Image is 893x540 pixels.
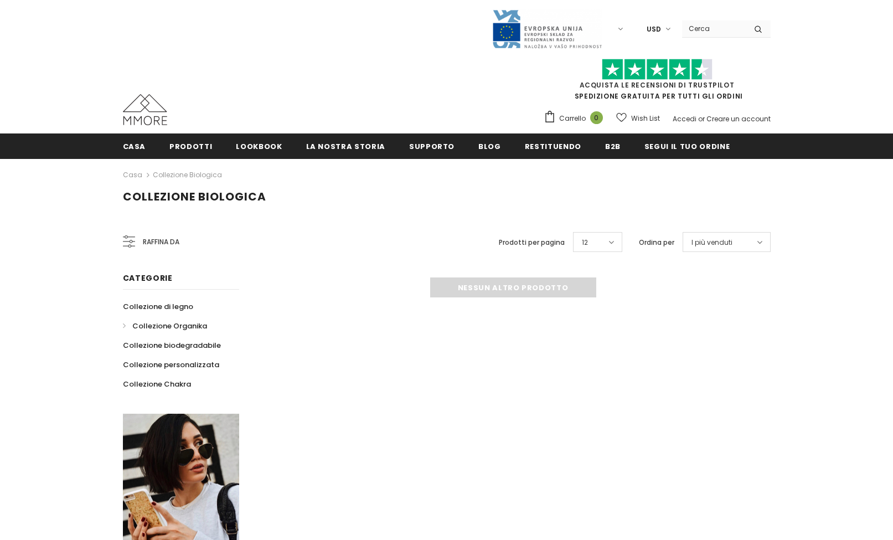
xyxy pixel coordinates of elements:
[123,374,191,394] a: Collezione Chakra
[123,316,207,336] a: Collezione Organika
[123,133,146,158] a: Casa
[123,301,193,312] span: Collezione di legno
[639,237,674,248] label: Ordina per
[616,109,660,128] a: Wish List
[123,168,142,182] a: Casa
[605,141,621,152] span: B2B
[306,141,385,152] span: La nostra storia
[236,141,282,152] span: Lookbook
[559,113,586,124] span: Carrello
[123,379,191,389] span: Collezione Chakra
[499,237,565,248] label: Prodotti per pagina
[605,133,621,158] a: B2B
[123,272,173,284] span: Categorie
[525,141,581,152] span: Restituendo
[306,133,385,158] a: La nostra storia
[123,189,266,204] span: Collezione biologica
[492,9,602,49] img: Javni Razpis
[409,133,455,158] a: supporto
[409,141,455,152] span: supporto
[132,321,207,331] span: Collezione Organika
[602,59,713,80] img: Fidati di Pilot Stars
[492,24,602,33] a: Javni Razpis
[544,64,771,101] span: SPEDIZIONE GRATUITA PER TUTTI GLI ORDINI
[631,113,660,124] span: Wish List
[478,141,501,152] span: Blog
[123,340,221,351] span: Collezione biodegradabile
[123,141,146,152] span: Casa
[644,141,730,152] span: Segui il tuo ordine
[153,170,222,179] a: Collezione biologica
[580,80,735,90] a: Acquista le recensioni di TrustPilot
[682,20,746,37] input: Search Site
[123,359,219,370] span: Collezione personalizzata
[582,237,588,248] span: 12
[123,355,219,374] a: Collezione personalizzata
[706,114,771,124] a: Creare un account
[644,133,730,158] a: Segui il tuo ordine
[123,94,167,125] img: Casi MMORE
[123,297,193,316] a: Collezione di legno
[647,24,661,35] span: USD
[525,133,581,158] a: Restituendo
[169,133,212,158] a: Prodotti
[590,111,603,124] span: 0
[143,236,179,248] span: Raffina da
[169,141,212,152] span: Prodotti
[236,133,282,158] a: Lookbook
[478,133,501,158] a: Blog
[691,237,732,248] span: I più venduti
[698,114,705,124] span: or
[673,114,696,124] a: Accedi
[123,336,221,355] a: Collezione biodegradabile
[544,110,608,127] a: Carrello 0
